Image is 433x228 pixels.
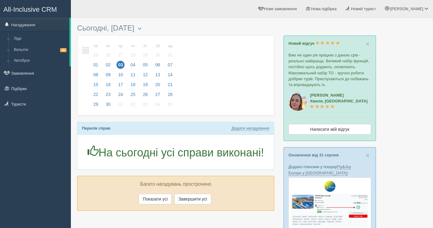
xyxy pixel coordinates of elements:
[116,44,125,49] small: ср
[115,81,126,91] a: 17
[0,0,71,17] a: All-Inclusive CRM
[154,90,162,98] span: 27
[90,101,102,111] a: 29
[311,6,337,11] span: Нова підбірка
[288,153,339,157] a: Оновлення від 31 серпня
[11,55,69,66] a: Автобуси
[288,164,371,176] p: Додано плюсики у пошуку :
[129,44,137,49] small: чт
[104,51,112,59] span: 26
[116,100,125,108] span: 01
[82,181,269,188] p: Багато нагадувань прострочено
[174,194,211,204] button: Завершити усі
[164,61,174,71] a: 07
[366,152,370,159] button: Close
[141,100,149,108] span: 03
[152,91,164,101] a: 27
[141,44,149,49] small: пт
[116,90,125,98] span: 24
[140,81,151,91] a: 19
[152,71,164,81] a: 13
[129,71,137,79] span: 11
[102,81,114,91] a: 16
[127,40,139,61] a: чт 28
[82,126,110,131] b: Перелік справ
[288,124,371,135] a: Написати мій відгук
[154,100,162,108] span: 04
[154,51,162,59] span: 30
[129,51,137,59] span: 28
[92,90,100,98] span: 22
[92,81,100,89] span: 15
[104,90,112,98] span: 23
[288,41,340,46] a: Новий відгук
[140,91,151,101] a: 26
[127,101,139,111] a: 02
[164,91,174,101] a: 28
[141,90,149,98] span: 26
[166,81,174,89] span: 21
[139,194,172,204] button: Показати усі
[166,61,174,69] span: 07
[102,91,114,101] a: 23
[92,44,100,49] small: пн
[92,100,100,108] span: 29
[231,126,269,131] a: Додати нагадування
[154,71,162,79] span: 13
[92,51,100,59] span: 25
[92,71,100,79] span: 08
[115,101,126,111] a: 01
[166,51,174,59] span: 31
[166,90,174,98] span: 28
[166,71,174,79] span: 14
[288,52,371,88] p: Вже не один рік працюю з даною срм - реально найкраща. Великий набір функцій, постійно щось додаю...
[129,100,137,108] span: 02
[116,81,125,89] span: 17
[140,101,151,111] a: 03
[140,71,151,81] a: 12
[11,44,69,56] a: Вильоти38
[60,48,67,52] span: 38
[129,81,137,89] span: 18
[141,61,149,69] span: 05
[104,44,112,49] small: вт
[115,61,126,71] a: 03
[77,24,274,32] h3: Сьогодні, [DATE]
[310,93,368,109] a: [PERSON_NAME]Хвиля, [GEOGRAPHIC_DATA]
[141,81,149,89] span: 19
[152,40,164,61] a: сб 30
[90,91,102,101] a: 22
[164,40,174,61] a: нд 31
[164,101,174,111] a: 05
[152,101,164,111] a: 04
[102,40,114,61] a: вт 26
[11,33,69,44] a: Ліди
[90,71,102,81] a: 08
[140,61,151,71] a: 05
[127,71,139,81] a: 11
[102,71,114,81] a: 09
[154,44,162,49] small: сб
[127,91,139,101] a: 25
[366,40,370,47] button: Close
[154,81,162,89] span: 20
[166,44,174,49] small: нд
[154,61,162,69] span: 06
[141,51,149,59] span: 29
[129,90,137,98] span: 25
[102,61,114,71] a: 02
[164,81,174,91] a: 21
[92,61,100,69] span: 01
[164,71,174,81] a: 14
[90,40,102,61] a: пн 25
[104,71,112,79] span: 09
[288,164,351,175] a: Fly&Joy Europe у [GEOGRAPHIC_DATA]
[3,6,57,13] span: All-Inclusive CRM
[104,100,112,108] span: 30
[129,61,137,69] span: 04
[82,146,269,159] h1: На сьогодні усі справи виконані!
[140,40,151,61] a: пт 29
[264,6,297,11] span: Нове замовлення
[127,81,139,91] a: 18
[366,152,370,159] span: ×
